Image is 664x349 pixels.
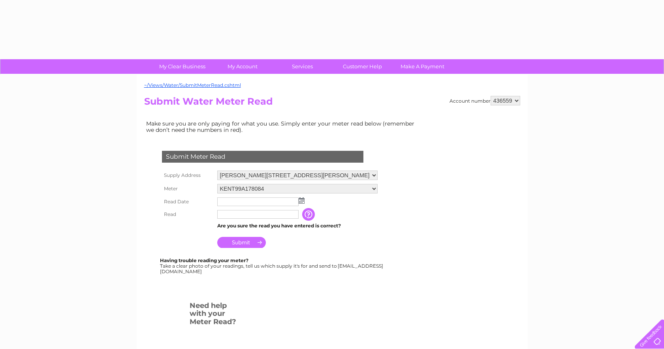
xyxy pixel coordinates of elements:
th: Supply Address [160,169,215,182]
div: Submit Meter Read [162,151,363,163]
div: Account number [450,96,520,105]
h3: Need help with your Meter Read? [190,300,238,330]
th: Read [160,208,215,221]
th: Meter [160,182,215,195]
th: Read Date [160,195,215,208]
a: My Clear Business [150,59,215,74]
a: ~/Views/Water/SubmitMeterRead.cshtml [144,82,241,88]
td: Are you sure the read you have entered is correct? [215,221,380,231]
div: Take a clear photo of your readings, tell us which supply it's for and send to [EMAIL_ADDRESS][DO... [160,258,384,274]
input: Submit [217,237,266,248]
img: ... [299,197,305,204]
h2: Submit Water Meter Read [144,96,520,111]
b: Having trouble reading your meter? [160,257,248,263]
td: Make sure you are only paying for what you use. Simply enter your meter read below (remember we d... [144,118,421,135]
a: Customer Help [330,59,395,74]
a: My Account [210,59,275,74]
input: Information [302,208,316,221]
a: Make A Payment [390,59,455,74]
a: Services [270,59,335,74]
